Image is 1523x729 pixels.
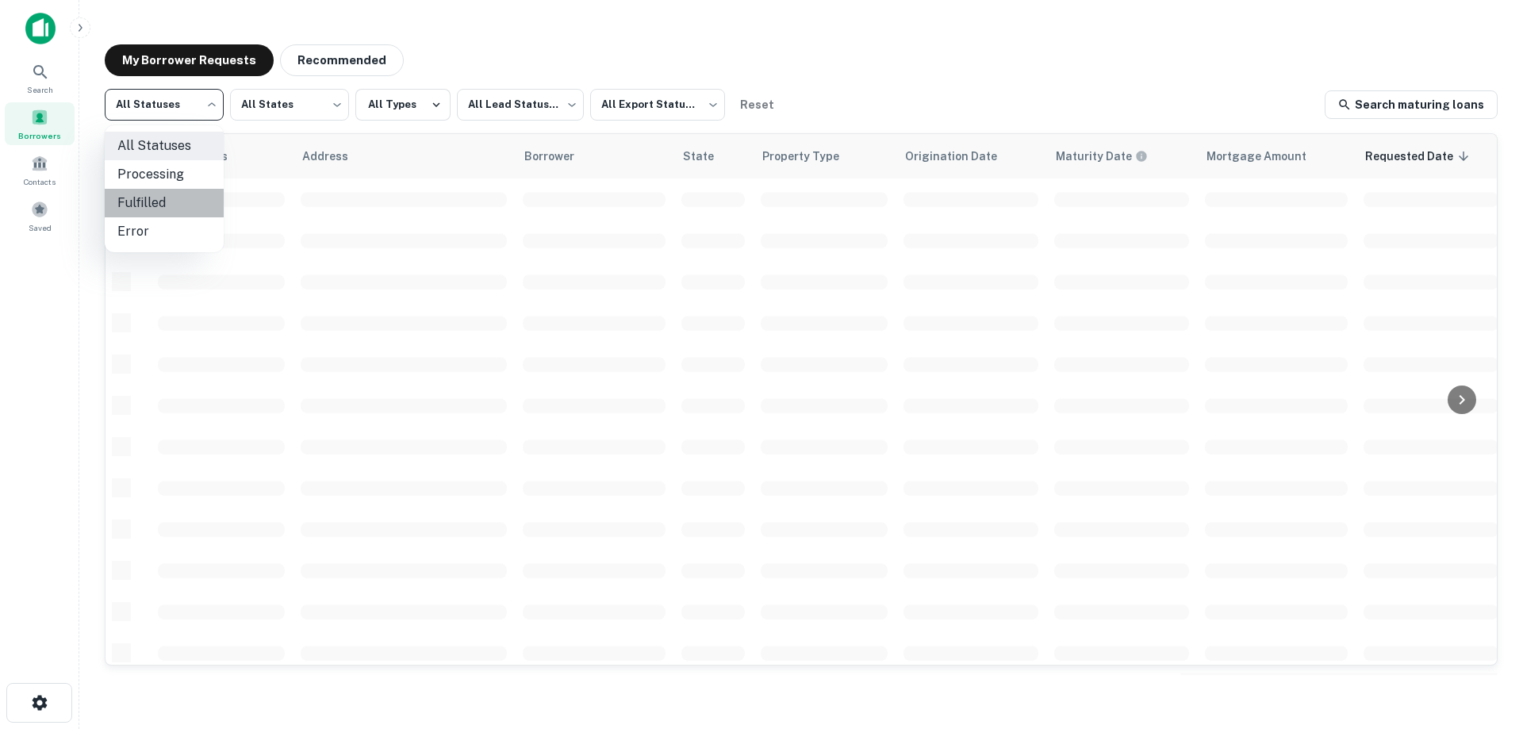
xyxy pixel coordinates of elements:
li: Error [105,217,224,246]
li: Processing [105,160,224,189]
li: All Statuses [105,132,224,160]
li: Fulfilled [105,189,224,217]
iframe: Chat Widget [1444,602,1523,678]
